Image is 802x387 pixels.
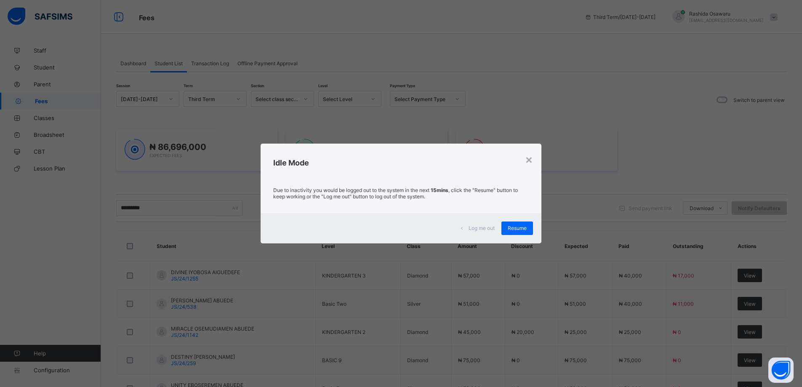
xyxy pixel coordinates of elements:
[273,187,529,200] p: Due to inactivity you would be logged out to the system in the next , click the "Resume" button t...
[273,158,529,167] h2: Idle Mode
[469,225,495,231] span: Log me out
[768,358,794,383] button: Open asap
[525,152,533,166] div: ×
[508,225,527,231] span: Resume
[431,187,448,193] strong: 15mins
